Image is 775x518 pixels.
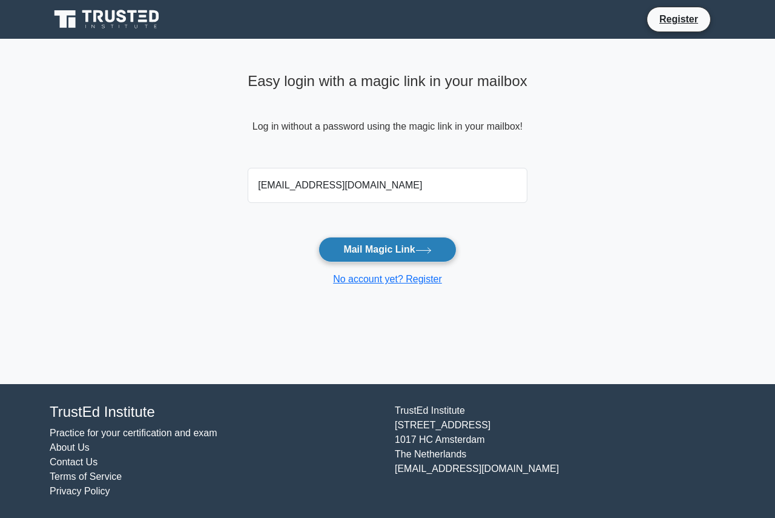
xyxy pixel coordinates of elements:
h4: TrustEd Institute [50,403,380,421]
a: Terms of Service [50,471,122,482]
a: No account yet? Register [333,274,442,284]
a: Register [652,12,705,27]
div: Log in without a password using the magic link in your mailbox! [248,68,527,163]
h4: Easy login with a magic link in your mailbox [248,73,527,90]
a: Contact Us [50,457,97,467]
a: About Us [50,442,90,453]
div: TrustEd Institute [STREET_ADDRESS] 1017 HC Amsterdam The Netherlands [EMAIL_ADDRESS][DOMAIN_NAME] [387,403,733,499]
button: Mail Magic Link [318,237,456,262]
input: Email [248,168,527,203]
a: Privacy Policy [50,486,110,496]
a: Practice for your certification and exam [50,428,217,438]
